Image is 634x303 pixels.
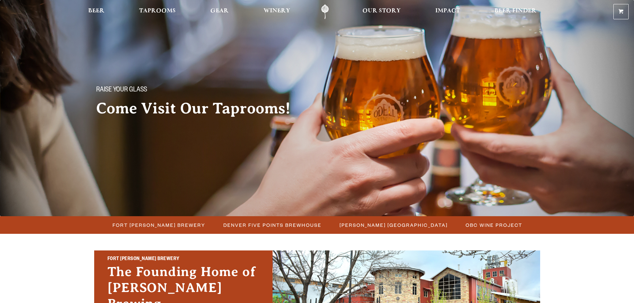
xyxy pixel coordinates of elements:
[462,220,526,230] a: OBC Wine Project
[135,4,180,19] a: Taprooms
[206,4,233,19] a: Gear
[490,4,541,19] a: Beer Finder
[362,8,401,14] span: Our Story
[139,8,176,14] span: Taprooms
[88,8,105,14] span: Beer
[466,220,522,230] span: OBC Wine Project
[313,4,337,19] a: Odell Home
[339,220,448,230] span: [PERSON_NAME] [GEOGRAPHIC_DATA]
[84,4,109,19] a: Beer
[219,220,325,230] a: Denver Five Points Brewhouse
[495,8,536,14] span: Beer Finder
[358,4,405,19] a: Our Story
[96,100,304,117] h2: Come Visit Our Taprooms!
[108,220,209,230] a: Fort [PERSON_NAME] Brewery
[210,8,229,14] span: Gear
[335,220,451,230] a: [PERSON_NAME] [GEOGRAPHIC_DATA]
[107,255,259,264] h2: Fort [PERSON_NAME] Brewery
[259,4,295,19] a: Winery
[264,8,290,14] span: Winery
[431,4,464,19] a: Impact
[96,86,147,95] span: Raise your glass
[435,8,460,14] span: Impact
[223,220,321,230] span: Denver Five Points Brewhouse
[112,220,205,230] span: Fort [PERSON_NAME] Brewery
